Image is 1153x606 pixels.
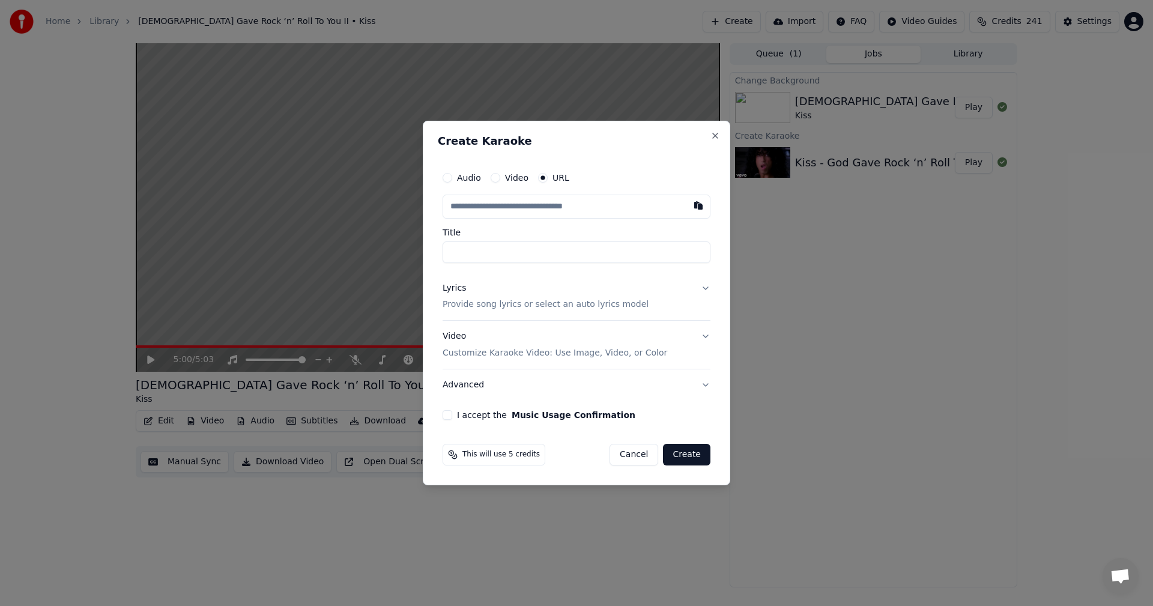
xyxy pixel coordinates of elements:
[443,299,649,311] p: Provide song lyrics or select an auto lyrics model
[610,444,658,465] button: Cancel
[438,136,715,147] h2: Create Karaoke
[443,282,466,294] div: Lyrics
[505,174,528,182] label: Video
[462,450,540,459] span: This will use 5 credits
[443,331,667,360] div: Video
[443,321,710,369] button: VideoCustomize Karaoke Video: Use Image, Video, or Color
[552,174,569,182] label: URL
[443,228,710,237] label: Title
[457,174,481,182] label: Audio
[663,444,710,465] button: Create
[457,411,635,419] label: I accept the
[443,273,710,321] button: LyricsProvide song lyrics or select an auto lyrics model
[443,369,710,401] button: Advanced
[512,411,635,419] button: I accept the
[443,347,667,359] p: Customize Karaoke Video: Use Image, Video, or Color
